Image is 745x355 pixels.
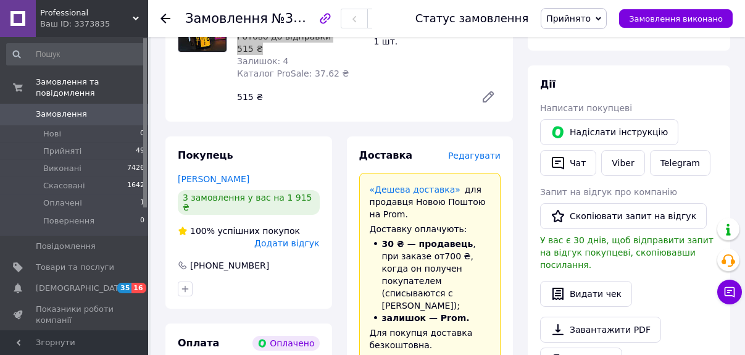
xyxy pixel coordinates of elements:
span: Редагувати [448,151,501,161]
div: 515 ₴ [237,43,364,55]
div: 515 ₴ [232,88,471,106]
span: Покупець [178,149,233,161]
div: 3 замовлення у вас на 1 915 ₴ [178,190,320,215]
span: Замовлення [185,11,268,26]
button: Замовлення виконано [619,9,733,28]
span: Прийнято [546,14,591,23]
span: Оплачені [43,198,82,209]
span: Professional [40,7,133,19]
button: Чат з покупцем [717,280,742,304]
a: Telegram [650,150,710,176]
div: [PHONE_NUMBER] [189,259,270,272]
span: 7426 [127,163,144,174]
div: Оплачено [252,336,319,351]
div: Повернутися назад [160,12,170,25]
span: 30 ₴ — продавець [382,239,473,249]
span: 0 [140,128,144,140]
button: Чат [540,150,596,176]
span: Запит на відгук про компанію [540,187,677,197]
span: залишок — Prom. [382,313,470,323]
span: Доставка [359,149,413,161]
span: 0 [140,215,144,227]
button: Видати чек [540,281,632,307]
input: Пошук [6,43,146,65]
span: 49 [136,146,144,157]
button: Скопіювати запит на відгук [540,203,707,229]
span: 35 [117,283,131,293]
button: Надіслати інструкцію [540,119,678,145]
span: 100% [190,226,215,236]
span: Замовлення [36,109,87,120]
div: 1 шт. [369,33,506,50]
a: Viber [601,150,644,176]
span: Дії [540,78,556,90]
span: Замовлення та повідомлення [36,77,148,99]
div: для продавця Новою Поштою на Prom. [370,183,491,220]
div: Статус замовлення [415,12,529,25]
span: Прийняті [43,146,81,157]
span: Написати покупцеві [540,103,632,113]
span: №356899033 [272,10,359,26]
span: Повернення [43,215,94,227]
a: Завантажити PDF [540,317,661,343]
span: У вас є 30 днів, щоб відправити запит на відгук покупцеві, скопіювавши посилання. [540,235,714,270]
span: [DEMOGRAPHIC_DATA] [36,283,127,294]
span: Додати відгук [254,238,319,248]
div: успішних покупок [178,225,300,237]
span: 1 [140,198,144,209]
span: 1642 [127,180,144,191]
span: Показники роботи компанії [36,304,114,326]
span: Замовлення виконано [629,14,723,23]
span: Повідомлення [36,241,96,252]
div: Ваш ID: 3373835 [40,19,148,30]
span: Товари та послуги [36,262,114,273]
a: Редагувати [476,85,501,109]
div: Для покупця доставка безкоштовна. [370,327,491,351]
li: , при заказе от 700 ₴ , когда он получен покупателем (списываются с [PERSON_NAME]); [370,238,491,312]
span: 16 [131,283,146,293]
a: [PERSON_NAME] [178,174,249,184]
span: Нові [43,128,61,140]
span: Оплата [178,337,219,349]
span: Залишок: 4 [237,56,289,66]
div: Доставку оплачують: [370,223,491,235]
span: Каталог ProSale: 37.62 ₴ [237,69,349,78]
a: «Дешева доставка» [370,185,460,194]
span: Скасовані [43,180,85,191]
span: Виконані [43,163,81,174]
